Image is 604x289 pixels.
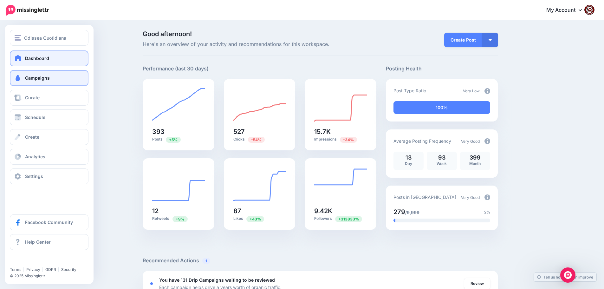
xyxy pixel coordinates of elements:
span: | [42,267,43,272]
img: info-circle-grey.png [484,194,490,200]
span: Previous period: 23.7K [340,137,357,143]
p: Impressions [314,136,367,142]
h5: Performance (last 30 days) [143,65,209,73]
b: You have 131 Drip Campaigns waiting to be reviewed [159,277,275,283]
span: 1 [202,258,210,264]
span: Create [25,134,39,140]
img: info-circle-grey.png [484,88,490,94]
a: GDPR [45,267,56,272]
p: Posts in [GEOGRAPHIC_DATA] [393,194,456,201]
span: | [23,267,24,272]
div: <div class='status-dot small red margin-right'></div>Error [150,282,153,285]
span: /9,999 [405,210,419,215]
span: Odissea Quotidiana [24,34,66,42]
li: © 2025 Missinglettr [10,273,92,279]
div: Open Intercom Messenger [560,267,575,283]
span: Dashboard [25,56,49,61]
h5: 12 [152,208,205,214]
h5: 15.7K [314,128,367,135]
span: Previous period: 376 [166,137,181,143]
a: Privacy [26,267,40,272]
span: Previous period: 1.16K [248,137,265,143]
p: Retweets [152,216,205,222]
span: Previous period: 3 [335,216,362,222]
p: Likes [233,216,286,222]
span: Previous period: 11 [172,216,188,222]
a: Facebook Community [10,214,88,230]
p: Posts [152,136,205,142]
div: 2% of your posts in the last 30 days have been from Drip Campaigns [393,219,395,222]
span: Facebook Community [25,220,73,225]
h5: Posting Health [386,65,498,73]
iframe: Twitter Follow Button [10,258,58,264]
span: Month [469,161,481,166]
a: Settings [10,168,88,184]
span: Very Good [461,195,480,200]
span: Very Low [463,89,480,93]
p: 93 [430,155,454,161]
span: Curate [25,95,40,100]
span: Good afternoon! [143,30,192,38]
span: | [58,267,59,272]
a: Tell us how we can improve [534,273,596,281]
span: Schedule [25,115,45,120]
p: Average Posting Frequency [393,137,451,145]
span: Campaigns [25,75,50,81]
p: Post Type Ratio [393,87,426,94]
h5: 87 [233,208,286,214]
a: Analytics [10,149,88,165]
a: Curate [10,90,88,106]
span: Previous period: 61 [246,216,264,222]
img: info-circle-grey.png [484,138,490,144]
h5: 393 [152,128,205,135]
a: My Account [540,3,594,18]
h5: 9.42K [314,208,367,214]
img: arrow-down-white.png [489,39,492,41]
span: Analytics [25,154,45,159]
h5: 527 [233,128,286,135]
a: Terms [10,267,21,272]
p: 399 [463,155,487,161]
span: 2% [484,209,490,215]
button: Odissea Quotidiana [10,30,88,46]
a: Create [10,129,88,145]
a: Dashboard [10,50,88,66]
div: 100% of your posts in the last 30 days have been from Drip Campaigns [393,101,490,114]
a: Help Center [10,234,88,250]
span: Day [405,161,412,166]
p: Followers [314,216,367,222]
img: Missinglettr [6,5,49,16]
span: Help Center [25,239,51,245]
span: Week [437,161,447,166]
a: Campaigns [10,70,88,86]
img: menu.png [15,35,21,41]
p: 13 [397,155,420,161]
p: Clicks [233,136,286,142]
span: 279 [393,208,405,216]
a: Create Post [444,33,482,47]
span: Very Good [461,139,480,144]
a: Security [61,267,76,272]
a: Schedule [10,109,88,125]
span: Settings [25,174,43,179]
span: Here's an overview of your activity and recommendations for this workspace. [143,40,376,49]
h5: Recommended Actions [143,257,498,265]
